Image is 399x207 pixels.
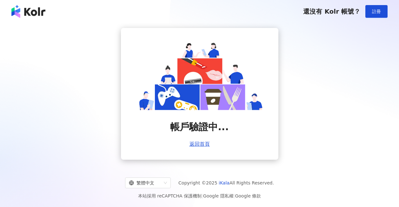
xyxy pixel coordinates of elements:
span: 註冊 [372,9,381,14]
span: 本站採用 reCAPTCHA 保護機制 [138,192,261,200]
span: | [202,193,203,198]
button: 註冊 [365,5,388,18]
span: 還沒有 Kolr 帳號？ [303,8,360,15]
span: 帳戶驗證中... [170,120,229,134]
a: 返回首頁 [190,141,210,147]
img: account is verifying [136,41,263,110]
a: Google 條款 [235,193,261,198]
a: iKala [219,180,229,185]
span: Copyright © 2025 All Rights Reserved. [178,179,274,187]
div: 繁體中文 [129,178,161,188]
span: | [234,193,235,198]
img: logo [11,5,45,18]
a: Google 隱私權 [203,193,234,198]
